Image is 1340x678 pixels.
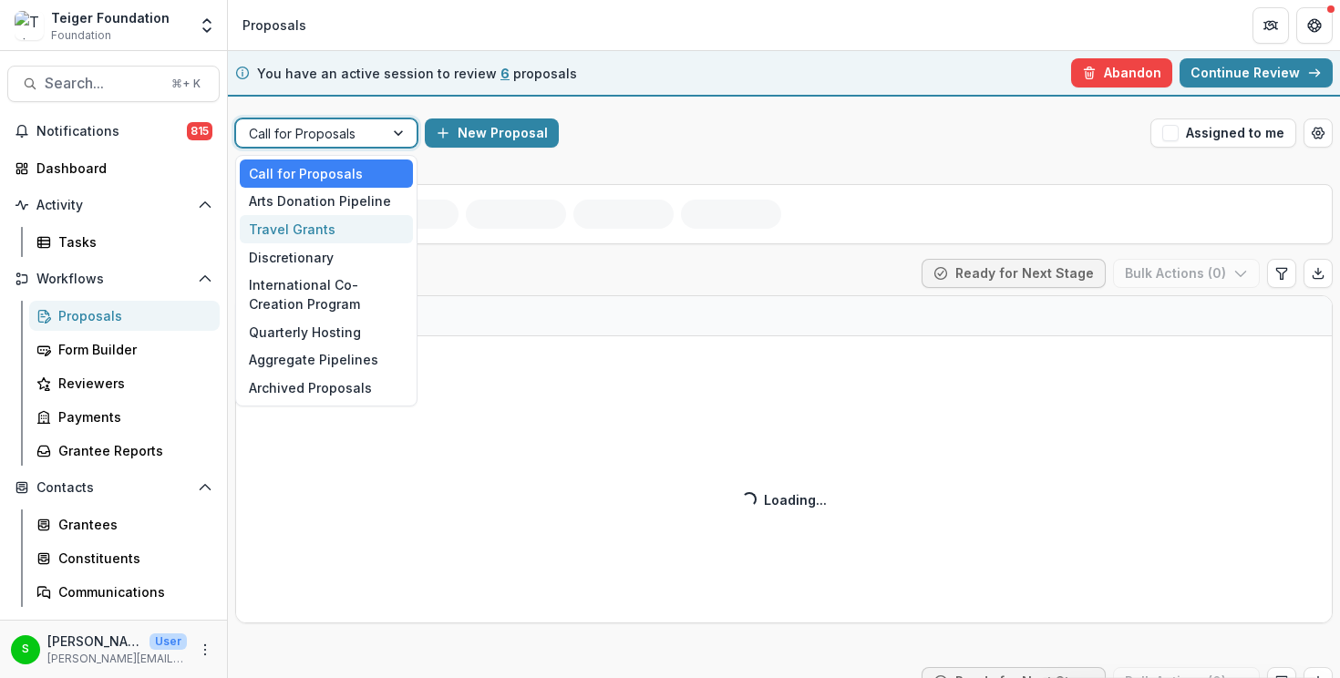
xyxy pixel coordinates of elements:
[36,272,191,287] span: Workflows
[240,159,413,188] div: Call for Proposals
[7,153,220,183] a: Dashboard
[29,334,220,365] a: Form Builder
[7,66,220,102] button: Search...
[149,633,187,650] p: User
[47,651,187,667] p: [PERSON_NAME][EMAIL_ADDRESS][DOMAIN_NAME]
[45,75,160,92] span: Search...
[29,509,220,539] a: Grantees
[36,124,187,139] span: Notifications
[58,232,205,252] div: Tasks
[29,577,220,607] a: Communications
[187,122,212,140] span: 815
[29,402,220,432] a: Payments
[257,64,577,83] p: You have an active session to review proposals
[36,480,191,496] span: Contacts
[7,614,220,643] button: Open Data & Reporting
[29,543,220,573] a: Constituents
[29,227,220,257] a: Tasks
[22,643,29,655] div: Stephanie
[425,118,559,148] button: New Proposal
[194,7,220,44] button: Open entity switcher
[58,407,205,426] div: Payments
[29,436,220,466] a: Grantee Reports
[7,190,220,220] button: Open Activity
[194,639,216,661] button: More
[500,66,510,81] span: 6
[58,515,205,534] div: Grantees
[240,188,413,216] div: Arts Donation Pipeline
[240,346,413,375] div: Aggregate Pipelines
[7,264,220,293] button: Open Workflows
[58,441,205,460] div: Grantee Reports
[58,340,205,359] div: Form Builder
[240,318,413,346] div: Quarterly Hosting
[242,15,306,35] div: Proposals
[58,306,205,325] div: Proposals
[1071,58,1172,87] button: Abandon
[1150,118,1296,148] button: Assigned to me
[29,368,220,398] a: Reviewers
[7,117,220,146] button: Notifications815
[240,271,413,318] div: International Co-Creation Program
[58,374,205,393] div: Reviewers
[7,473,220,502] button: Open Contacts
[1304,118,1333,148] button: Open table manager
[1296,7,1333,44] button: Get Help
[36,198,191,213] span: Activity
[235,12,314,38] nav: breadcrumb
[240,243,413,272] div: Discretionary
[168,74,204,94] div: ⌘ + K
[29,301,220,331] a: Proposals
[15,11,44,40] img: Teiger Foundation
[36,159,205,178] div: Dashboard
[51,27,111,44] span: Foundation
[1180,58,1333,87] a: Continue Review
[58,549,205,568] div: Constituents
[240,215,413,243] div: Travel Grants
[240,374,413,402] div: Archived Proposals
[51,8,170,27] div: Teiger Foundation
[47,632,142,651] p: [PERSON_NAME]
[1252,7,1289,44] button: Partners
[58,582,205,601] div: Communications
